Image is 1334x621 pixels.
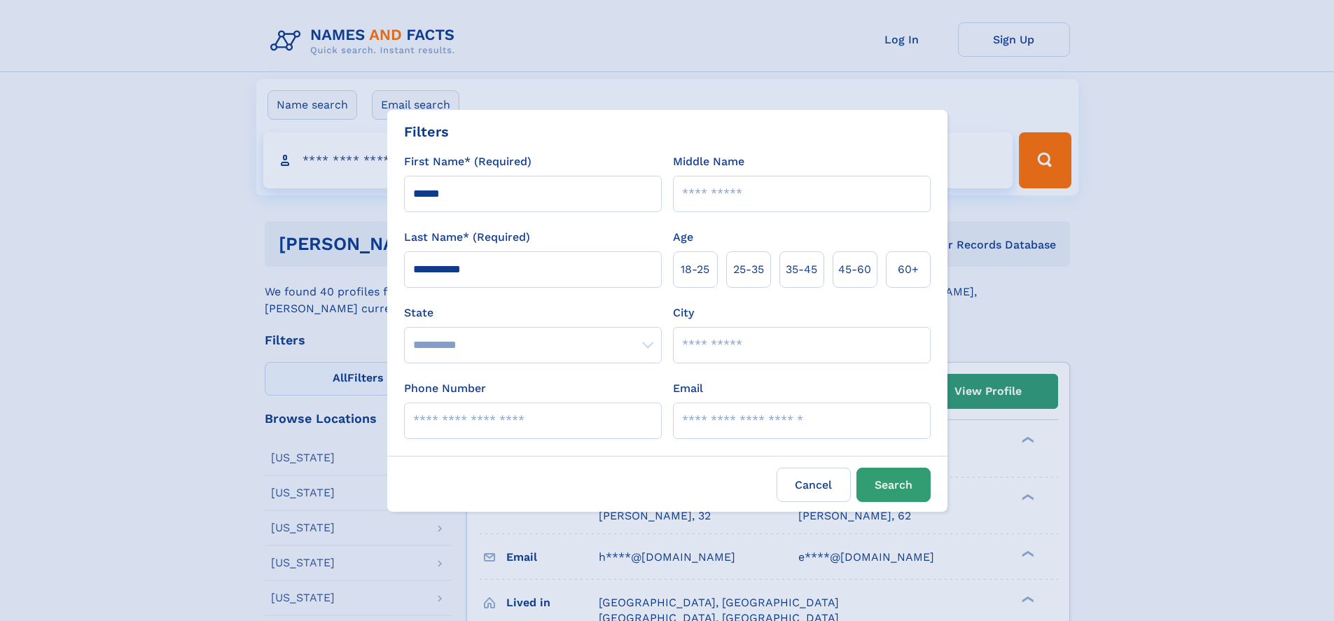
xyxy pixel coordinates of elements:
[404,229,530,246] label: Last Name* (Required)
[673,229,693,246] label: Age
[838,261,871,278] span: 45‑60
[856,468,931,502] button: Search
[777,468,851,502] label: Cancel
[404,153,531,170] label: First Name* (Required)
[673,153,744,170] label: Middle Name
[898,261,919,278] span: 60+
[404,380,486,397] label: Phone Number
[681,261,709,278] span: 18‑25
[673,380,703,397] label: Email
[673,305,694,321] label: City
[404,305,662,321] label: State
[786,261,817,278] span: 35‑45
[404,121,449,142] div: Filters
[733,261,764,278] span: 25‑35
